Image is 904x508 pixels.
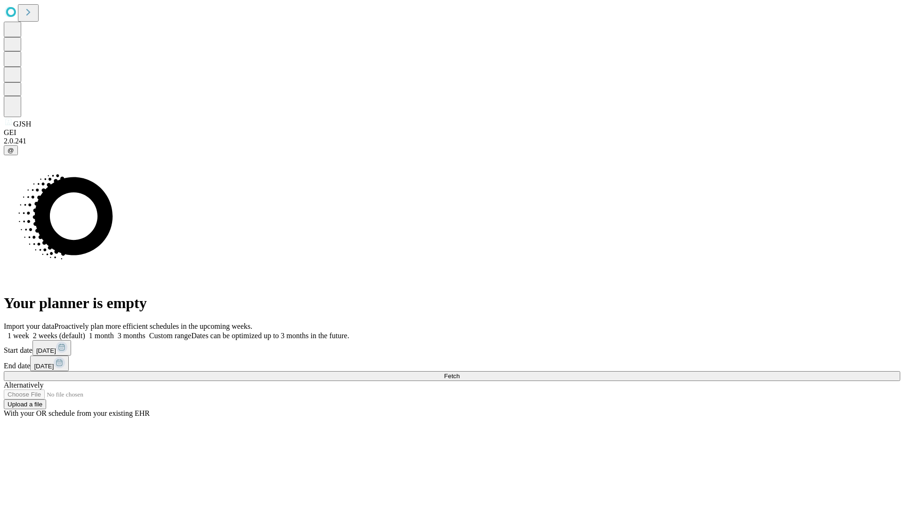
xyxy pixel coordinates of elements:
span: With your OR schedule from your existing EHR [4,409,150,417]
span: 2 weeks (default) [33,332,85,340]
button: Upload a file [4,399,46,409]
div: Start date [4,340,900,356]
button: @ [4,145,18,155]
div: GEI [4,128,900,137]
span: 1 month [89,332,114,340]
span: Import your data [4,322,55,330]
div: 2.0.241 [4,137,900,145]
span: Custom range [149,332,191,340]
span: 1 week [8,332,29,340]
span: GJSH [13,120,31,128]
span: Alternatively [4,381,43,389]
span: [DATE] [34,363,54,370]
span: [DATE] [36,347,56,354]
span: Proactively plan more efficient schedules in the upcoming weeks. [55,322,252,330]
span: @ [8,147,14,154]
button: [DATE] [30,356,69,371]
h1: Your planner is empty [4,294,900,312]
button: Fetch [4,371,900,381]
span: 3 months [118,332,145,340]
span: Dates can be optimized up to 3 months in the future. [191,332,349,340]
button: [DATE] [32,340,71,356]
span: Fetch [444,373,460,380]
div: End date [4,356,900,371]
